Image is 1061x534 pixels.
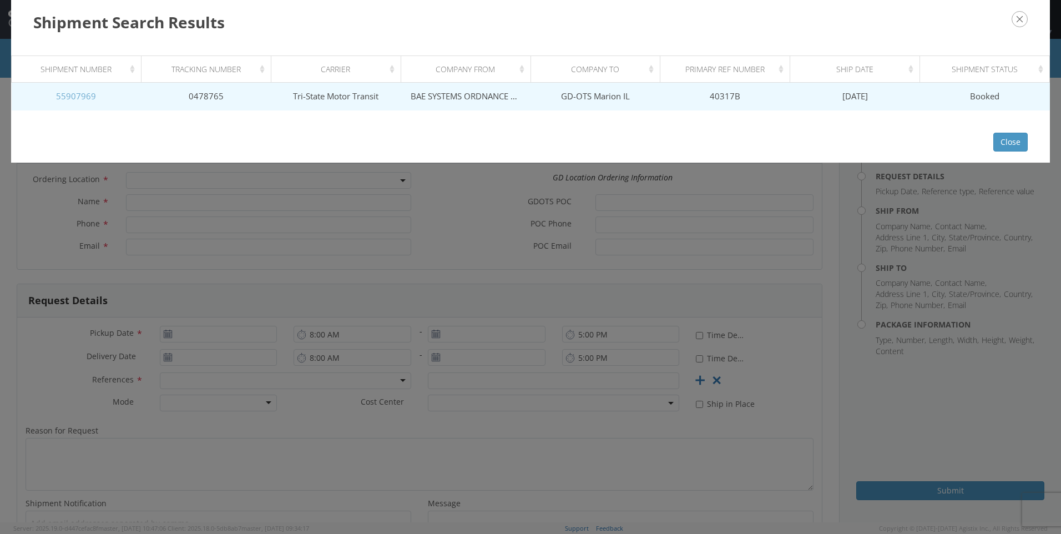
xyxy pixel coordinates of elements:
[401,83,530,110] td: BAE SYSTEMS ORDNANCE SYSTEMS
[930,64,1046,75] div: Shipment Status
[993,133,1028,152] button: Close
[540,64,656,75] div: Company To
[281,64,397,75] div: Carrier
[151,64,267,75] div: Tracking Number
[141,83,271,110] td: 0478765
[970,90,999,102] span: Booked
[530,83,660,110] td: GD-OTS Marion IL
[22,64,138,75] div: Shipment Number
[800,64,916,75] div: Ship Date
[670,64,786,75] div: Primary Ref Number
[33,11,1028,33] h3: Shipment Search Results
[660,83,790,110] td: 40317B
[411,64,527,75] div: Company From
[56,90,96,102] a: 55907969
[271,83,401,110] td: Tri-State Motor Transit
[842,90,868,102] span: [DATE]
